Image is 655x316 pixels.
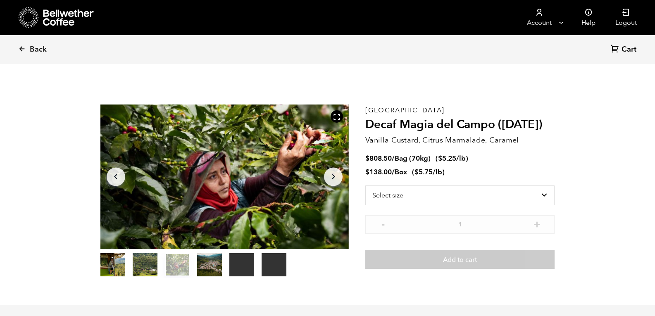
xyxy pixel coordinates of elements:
[365,154,369,163] span: $
[262,253,286,276] video: Your browser does not support the video tag.
[378,219,388,228] button: -
[532,219,542,228] button: +
[414,167,419,177] span: $
[365,167,392,177] bdi: 138.00
[365,135,555,146] p: Vanilla Custard, Citrus Marmalade, Caramel
[433,167,442,177] span: /lb
[438,154,442,163] span: $
[30,45,47,55] span: Back
[438,154,456,163] bdi: 5.25
[365,154,392,163] bdi: 808.50
[392,154,395,163] span: /
[622,45,636,55] span: Cart
[392,167,395,177] span: /
[229,253,254,276] video: Your browser does not support the video tag.
[365,167,369,177] span: $
[412,167,445,177] span: ( )
[365,250,555,269] button: Add to cart
[395,167,407,177] span: Box
[456,154,466,163] span: /lb
[395,154,431,163] span: Bag (70kg)
[436,154,468,163] span: ( )
[365,118,555,132] h2: Decaf Magia del Campo ([DATE])
[611,44,638,55] a: Cart
[414,167,433,177] bdi: 5.75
